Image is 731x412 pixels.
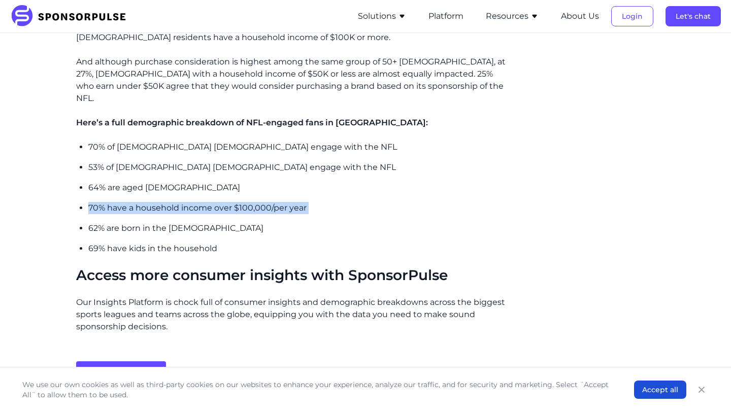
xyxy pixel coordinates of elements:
[76,267,508,284] h2: Access more consumer insights with SponsorPulse
[561,10,599,22] button: About Us
[88,161,508,174] p: 53% of [DEMOGRAPHIC_DATA] [DEMOGRAPHIC_DATA] engage with the NFL
[428,12,463,21] a: Platform
[22,380,614,400] p: We use our own cookies as well as third-party cookies on our websites to enhance your experience,...
[666,12,721,21] a: Let's chat
[10,5,134,27] img: SponsorPulse
[88,222,508,234] p: 62% are born in the [DEMOGRAPHIC_DATA]
[561,12,599,21] a: About Us
[88,141,508,153] p: 70% of [DEMOGRAPHIC_DATA] [DEMOGRAPHIC_DATA] engage with the NFL
[76,56,508,105] p: And although purchase consideration is highest among the same group of 50+ [DEMOGRAPHIC_DATA], at...
[486,10,539,22] button: Resources
[76,361,166,386] a: Sign Up for Free
[611,6,653,26] button: Login
[358,10,406,22] button: Solutions
[88,182,508,194] p: 64% are aged [DEMOGRAPHIC_DATA]
[76,118,428,127] span: Here’s a full demographic breakdown of NFL-engaged fans in [GEOGRAPHIC_DATA]:
[680,363,731,412] iframe: Chat Widget
[76,296,508,333] p: Our Insights Platform is chock full of consumer insights and demographic breakdowns across the bi...
[666,6,721,26] button: Let's chat
[428,10,463,22] button: Platform
[634,381,686,399] button: Accept all
[88,202,508,214] p: 70% have a household income over $100,000/per year
[611,12,653,21] a: Login
[88,243,508,255] p: 69% have kids in the household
